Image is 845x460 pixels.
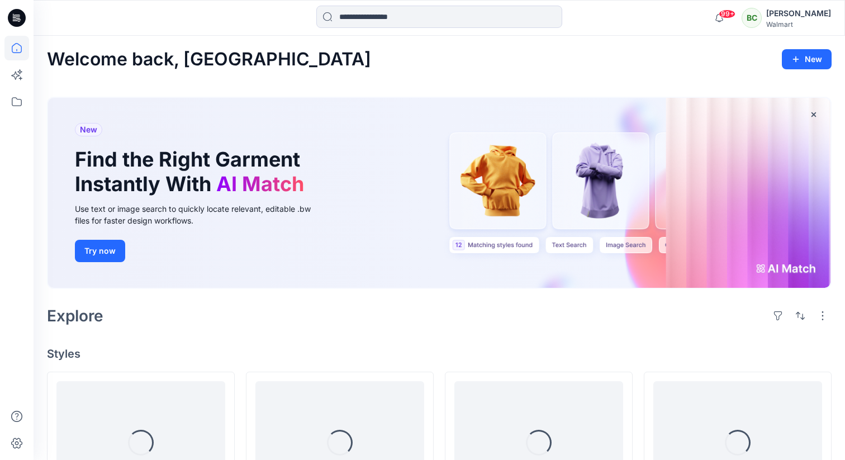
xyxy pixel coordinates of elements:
[75,240,125,262] button: Try now
[80,123,97,136] span: New
[47,307,103,325] h2: Explore
[47,347,832,361] h4: Styles
[719,10,735,18] span: 99+
[47,49,371,70] h2: Welcome back, [GEOGRAPHIC_DATA]
[216,172,304,196] span: AI Match
[75,148,310,196] h1: Find the Right Garment Instantly With
[766,20,831,29] div: Walmart
[742,8,762,28] div: BC
[766,7,831,20] div: [PERSON_NAME]
[75,203,326,226] div: Use text or image search to quickly locate relevant, editable .bw files for faster design workflows.
[782,49,832,69] button: New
